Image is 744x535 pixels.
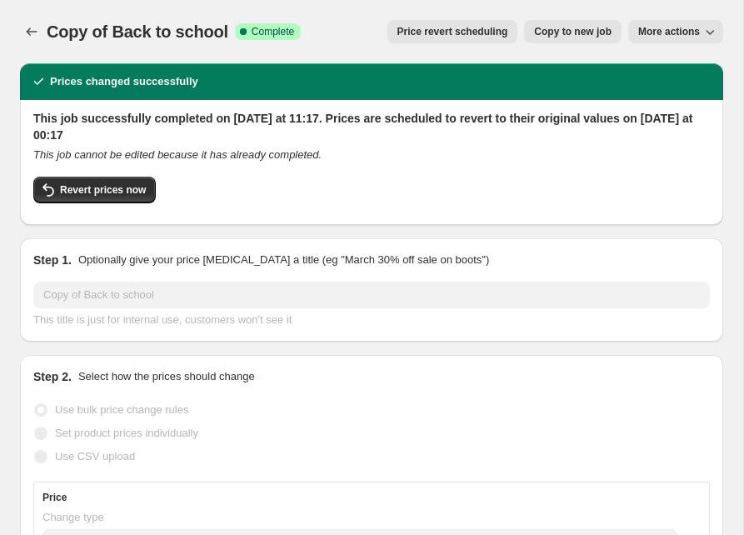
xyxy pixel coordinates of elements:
[42,491,67,504] h3: Price
[33,110,710,143] h2: This job successfully completed on [DATE] at 11:17. Prices are scheduled to revert to their origi...
[42,511,104,523] span: Change type
[33,177,156,203] button: Revert prices now
[55,403,188,416] span: Use bulk price change rules
[33,313,292,326] span: This title is just for internal use, customers won't see it
[20,20,43,43] button: Price change jobs
[60,183,146,197] span: Revert prices now
[78,368,255,385] p: Select how the prices should change
[55,427,198,439] span: Set product prices individually
[50,73,198,90] h2: Prices changed successfully
[33,252,72,268] h2: Step 1.
[33,148,322,161] i: This job cannot be edited because it has already completed.
[55,450,135,462] span: Use CSV upload
[638,25,700,38] span: More actions
[78,252,489,268] p: Optionally give your price [MEDICAL_DATA] a title (eg "March 30% off sale on boots")
[628,20,723,43] button: More actions
[33,368,72,385] h2: Step 2.
[252,25,294,38] span: Complete
[534,25,612,38] span: Copy to new job
[47,22,228,41] span: Copy of Back to school
[524,20,622,43] button: Copy to new job
[387,20,518,43] button: Price revert scheduling
[397,25,508,38] span: Price revert scheduling
[33,282,710,308] input: 30% off holiday sale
